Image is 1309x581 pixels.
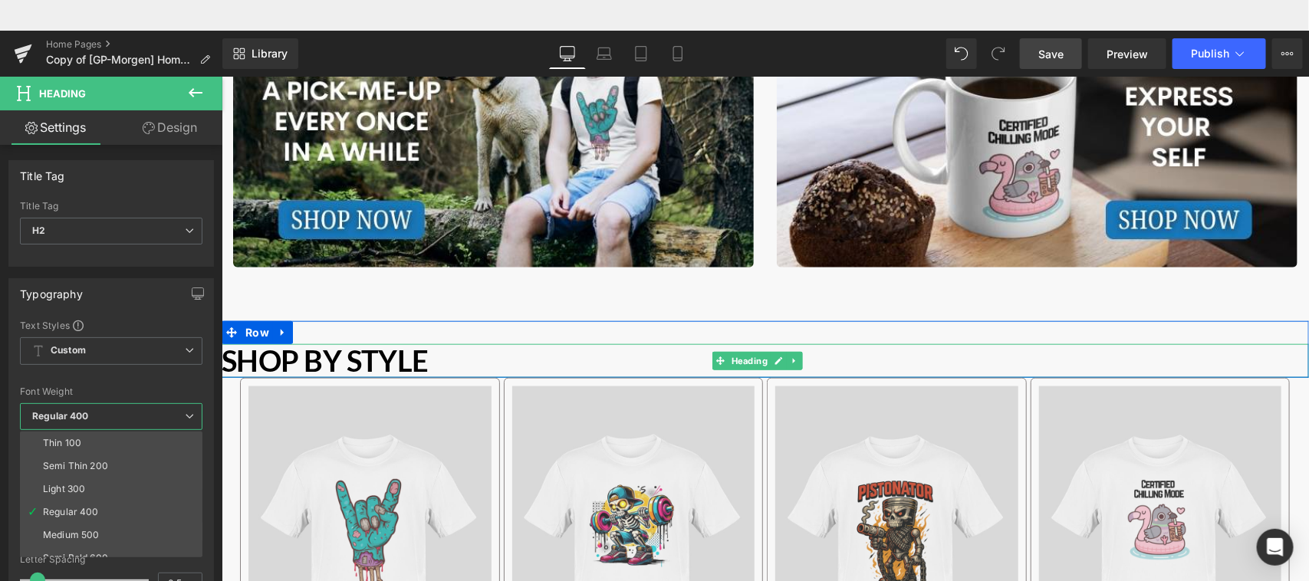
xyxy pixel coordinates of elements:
[43,553,108,563] div: Semi Bold 600
[43,461,108,471] div: Semi Thin 200
[46,54,193,66] span: Copy of [GP-Morgen] Home Page - [DATE] 20:24:29
[1191,48,1229,60] span: Publish
[20,201,202,212] div: Title Tag
[114,110,225,145] a: Design
[51,275,71,298] a: Expand / Collapse
[32,410,89,422] b: Regular 400
[586,38,623,69] a: Laptop
[1272,38,1303,69] button: More
[39,87,86,100] span: Heading
[20,275,51,298] span: Row
[20,319,202,331] div: Text Styles
[51,344,86,357] b: Custom
[222,38,298,69] a: New Library
[549,38,586,69] a: Desktop
[43,484,85,494] div: Light 300
[1107,46,1148,62] span: Preview
[43,530,99,540] div: Medium 500
[46,38,222,51] a: Home Pages
[20,386,202,397] div: Font Weight
[43,507,99,517] div: Regular 400
[20,554,202,565] div: Letter Spacing
[20,279,83,300] div: Typography
[946,38,977,69] button: Undo
[1088,38,1166,69] a: Preview
[565,306,581,324] a: Expand / Collapse
[1173,38,1266,69] button: Publish
[252,47,288,61] span: Library
[507,306,549,324] span: Heading
[32,225,45,236] b: H2
[1038,46,1064,62] span: Save
[983,38,1014,69] button: Redo
[43,438,81,448] div: Thin 100
[623,38,659,69] a: Tablet
[659,38,696,69] a: Mobile
[1257,529,1294,566] div: Open Intercom Messenger
[20,161,65,182] div: Title Tag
